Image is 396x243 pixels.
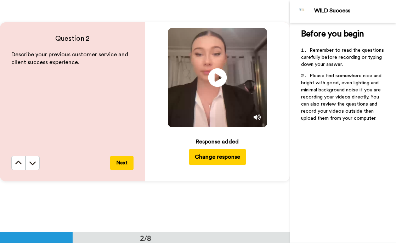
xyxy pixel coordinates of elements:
img: Profile Image [294,3,311,20]
img: Mute/Unmute [254,114,261,121]
div: Response added [196,137,239,146]
div: WILD Success [314,7,396,14]
button: Next [110,156,134,170]
span: Remember to read the questions carefully before recording or typing down your answer. [301,48,385,67]
span: Describe your previous customer service and client success experience. [11,52,130,66]
h4: Question 2 [11,34,134,44]
button: Change response [189,149,246,165]
span: Please find somewhere nice and bright with good, even lighting and minimal background noise if yo... [301,73,383,121]
div: 2/8 [129,233,163,243]
span: Before you begin [301,30,364,38]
